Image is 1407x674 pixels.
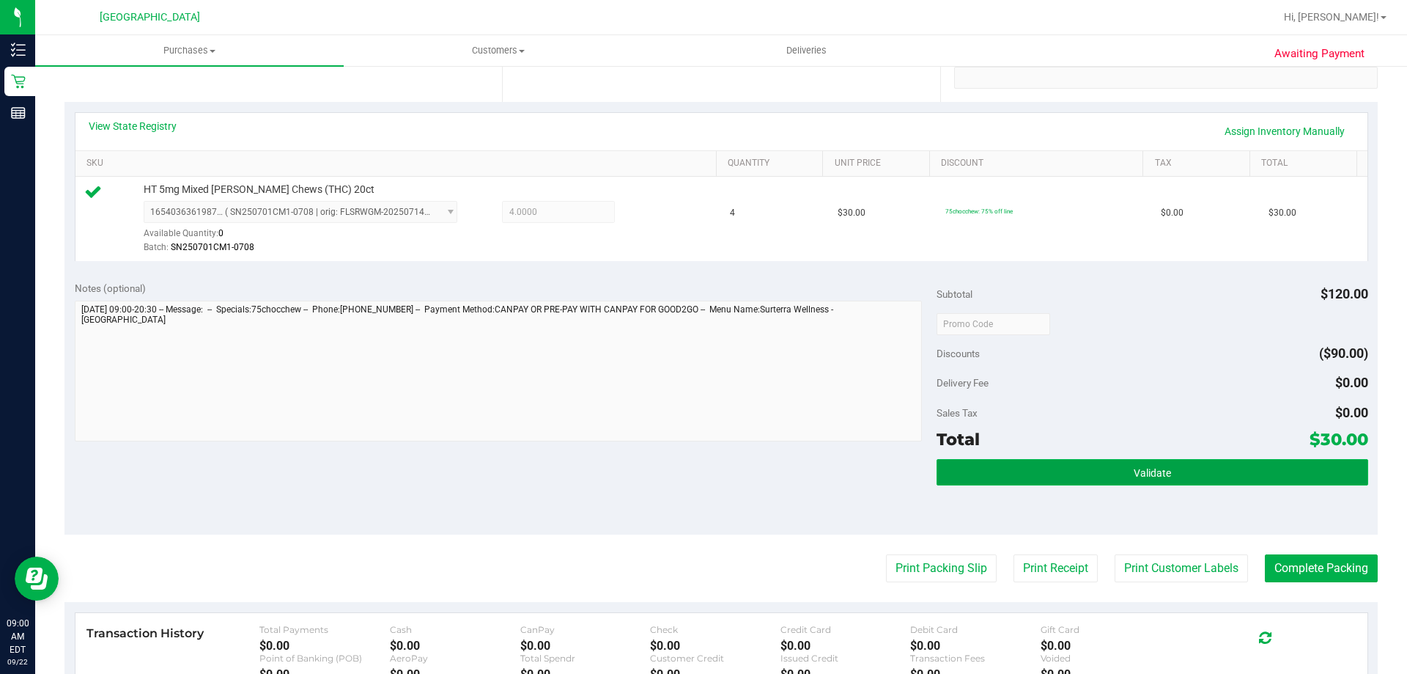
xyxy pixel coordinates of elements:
[780,653,911,664] div: Issued Credit
[1013,554,1098,582] button: Print Receipt
[1041,639,1171,653] div: $0.00
[259,639,390,653] div: $0.00
[937,313,1050,335] input: Promo Code
[35,35,344,66] a: Purchases
[937,407,978,419] span: Sales Tax
[75,282,146,294] span: Notes (optional)
[1041,653,1171,664] div: Voided
[652,35,961,66] a: Deliveries
[910,624,1041,635] div: Debit Card
[941,158,1137,169] a: Discount
[11,106,26,120] inline-svg: Reports
[144,223,473,252] div: Available Quantity:
[7,617,29,656] p: 09:00 AM EDT
[35,44,344,57] span: Purchases
[730,206,735,220] span: 4
[520,624,651,635] div: CanPay
[15,557,59,601] iframe: Resource center
[1335,375,1368,390] span: $0.00
[650,653,780,664] div: Customer Credit
[7,656,29,667] p: 09/22
[86,158,710,169] a: SKU
[945,208,1013,215] span: 75chocchew: 75% off line
[100,11,200,23] span: [GEOGRAPHIC_DATA]
[89,119,177,133] a: View State Registry
[390,639,520,653] div: $0.00
[11,43,26,57] inline-svg: Inventory
[650,639,780,653] div: $0.00
[390,653,520,664] div: AeroPay
[1261,158,1351,169] a: Total
[1284,11,1379,23] span: Hi, [PERSON_NAME]!
[650,624,780,635] div: Check
[937,459,1367,486] button: Validate
[1274,45,1364,62] span: Awaiting Payment
[259,624,390,635] div: Total Payments
[344,35,652,66] a: Customers
[344,44,651,57] span: Customers
[910,639,1041,653] div: $0.00
[1310,429,1368,450] span: $30.00
[520,639,651,653] div: $0.00
[838,206,865,220] span: $30.00
[390,624,520,635] div: Cash
[937,429,980,450] span: Total
[1265,554,1378,582] button: Complete Packing
[218,228,224,238] span: 0
[910,653,1041,664] div: Transaction Fees
[835,158,924,169] a: Unit Price
[144,242,169,252] span: Batch:
[937,377,989,389] span: Delivery Fee
[728,158,817,169] a: Quantity
[937,288,972,300] span: Subtotal
[1155,158,1244,169] a: Tax
[1161,206,1183,220] span: $0.00
[1134,467,1171,479] span: Validate
[1335,405,1368,420] span: $0.00
[1268,206,1296,220] span: $30.00
[171,242,254,252] span: SN250701CM1-0708
[780,639,911,653] div: $0.00
[1319,345,1368,361] span: ($90.00)
[1321,286,1368,301] span: $120.00
[520,653,651,664] div: Total Spendr
[1115,554,1248,582] button: Print Customer Labels
[767,44,846,57] span: Deliveries
[937,340,980,367] span: Discounts
[1215,119,1354,144] a: Assign Inventory Manually
[259,653,390,664] div: Point of Banking (POB)
[886,554,997,582] button: Print Packing Slip
[144,183,374,197] span: HT 5mg Mixed [PERSON_NAME] Chews (THC) 20ct
[1041,624,1171,635] div: Gift Card
[780,624,911,635] div: Credit Card
[11,74,26,89] inline-svg: Retail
